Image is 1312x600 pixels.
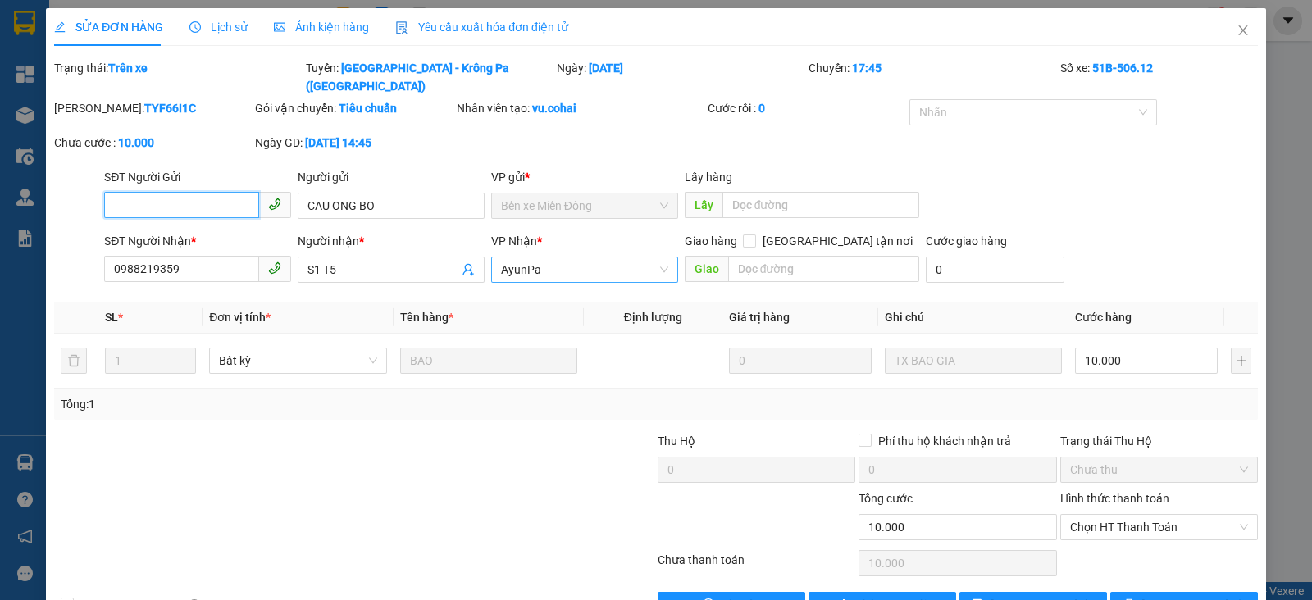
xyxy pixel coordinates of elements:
[306,61,509,93] b: [GEOGRAPHIC_DATA] - Krông Pa ([GEOGRAPHIC_DATA])
[872,432,1018,450] span: Phí thu hộ khách nhận trả
[52,59,304,95] div: Trạng thái:
[1060,492,1169,505] label: Hình thức thanh toán
[189,21,201,33] span: clock-circle
[54,134,252,152] div: Chưa cước :
[395,20,568,34] span: Yêu cầu xuất hóa đơn điện tử
[1092,61,1153,75] b: 51B-506.12
[729,348,872,374] input: 0
[108,61,148,75] b: Trên xe
[728,256,920,282] input: Dọc đường
[1060,432,1258,450] div: Trạng thái Thu Hộ
[400,348,577,374] input: VD: Bàn, Ghế
[885,348,1062,374] input: Ghi Chú
[926,257,1064,283] input: Cước giao hàng
[104,232,291,250] div: SĐT Người Nhận
[859,492,913,505] span: Tổng cước
[1237,24,1250,37] span: close
[400,311,453,324] span: Tên hàng
[878,302,1068,334] th: Ghi chú
[61,395,508,413] div: Tổng: 1
[532,102,576,115] b: vu.cohai
[339,102,397,115] b: Tiêu chuẩn
[274,20,369,34] span: Ảnh kiện hàng
[624,311,682,324] span: Định lượng
[118,136,154,149] b: 10.000
[685,192,722,218] span: Lấy
[298,232,485,250] div: Người nhận
[298,168,485,186] div: Người gửi
[61,348,87,374] button: delete
[1070,515,1248,539] span: Chọn HT Thanh Toán
[1231,348,1251,374] button: plus
[189,20,248,34] span: Lịch sử
[457,99,705,117] div: Nhân viên tạo:
[255,99,453,117] div: Gói vận chuyển:
[274,21,285,33] span: picture
[685,234,737,248] span: Giao hàng
[54,99,252,117] div: [PERSON_NAME]:
[144,102,196,115] b: TYF66I1C
[656,551,857,580] div: Chưa thanh toán
[658,434,695,448] span: Thu Hộ
[1070,457,1248,482] span: Chưa thu
[852,61,881,75] b: 17:45
[685,170,732,184] span: Lấy hàng
[756,232,919,250] span: [GEOGRAPHIC_DATA] tận nơi
[501,257,668,282] span: AyunPa
[722,192,920,218] input: Dọc đường
[395,21,408,34] img: icon
[268,198,281,211] span: phone
[729,311,790,324] span: Giá trị hàng
[304,59,556,95] div: Tuyến:
[209,311,271,324] span: Đơn vị tính
[105,311,118,324] span: SL
[1220,8,1266,54] button: Close
[926,234,1007,248] label: Cước giao hàng
[589,61,623,75] b: [DATE]
[501,193,668,218] span: Bến xe Miền Đông
[758,102,765,115] b: 0
[807,59,1059,95] div: Chuyến:
[685,256,728,282] span: Giao
[555,59,807,95] div: Ngày:
[219,348,376,373] span: Bất kỳ
[104,168,291,186] div: SĐT Người Gửi
[708,99,905,117] div: Cước rồi :
[462,263,475,276] span: user-add
[268,261,281,275] span: phone
[491,168,678,186] div: VP gửi
[491,234,537,248] span: VP Nhận
[54,20,163,34] span: SỬA ĐƠN HÀNG
[1059,59,1260,95] div: Số xe:
[1075,311,1132,324] span: Cước hàng
[255,134,453,152] div: Ngày GD:
[54,21,66,33] span: edit
[305,136,371,149] b: [DATE] 14:45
